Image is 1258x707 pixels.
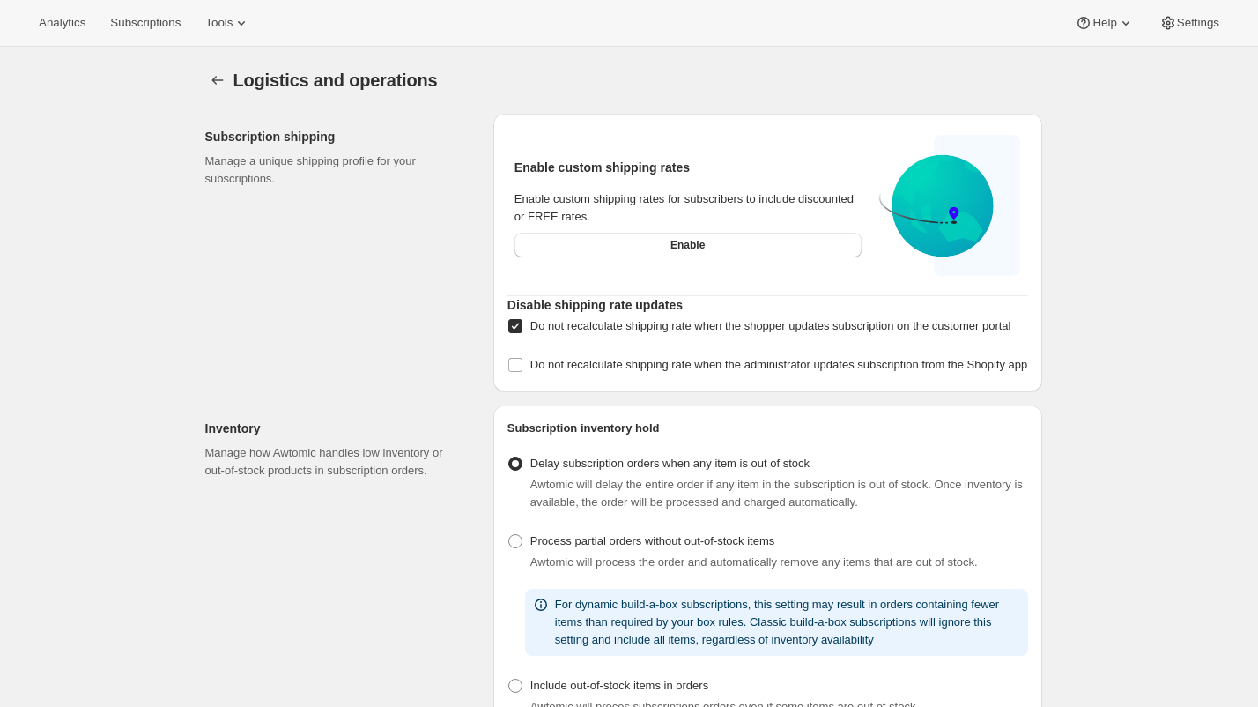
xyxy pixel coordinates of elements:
span: Process partial orders without out-of-stock items [530,534,774,547]
button: Analytics [28,11,96,35]
span: Enable [670,238,705,252]
div: Enable custom shipping rates for subscribers to include discounted or FREE rates. [514,190,862,226]
span: Include out-of-stock items in orders [530,679,708,692]
p: For dynamic build-a-box subscriptions, this setting may result in orders containing fewer items t... [555,596,1021,649]
span: Delay subscription orders when any item is out of stock [530,457,810,470]
h2: Inventory [205,420,465,437]
span: Settings [1177,16,1219,30]
button: Settings [1149,11,1230,35]
span: Analytics [39,16,85,30]
button: Tools [195,11,261,35]
h2: Subscription shipping [205,128,465,145]
button: Settings [205,68,230,93]
p: Manage how Awtomic handles low inventory or out-of-stock products in subscription orders. [205,444,465,480]
span: Do not recalculate shipping rate when the shopper updates subscription on the customer portal [530,319,1011,332]
span: Awtomic will process the order and automatically remove any items that are out of stock. [530,555,978,569]
span: Help [1092,16,1116,30]
span: Subscriptions [110,16,181,30]
span: Awtomic will delay the entire order if any item in the subscription is out of stock. Once invento... [530,478,1023,509]
h2: Subscription inventory hold [507,420,1028,437]
h2: Disable shipping rate updates [507,296,1028,314]
span: Logistics and operations [233,71,438,90]
button: Enable [514,233,862,257]
button: Subscriptions [100,11,191,35]
button: Help [1064,11,1144,35]
span: Do not recalculate shipping rate when the administrator updates subscription from the Shopify app [530,358,1027,371]
h2: Enable custom shipping rates [514,159,862,176]
p: Manage a unique shipping profile for your subscriptions. [205,153,465,188]
span: Tools [205,16,233,30]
